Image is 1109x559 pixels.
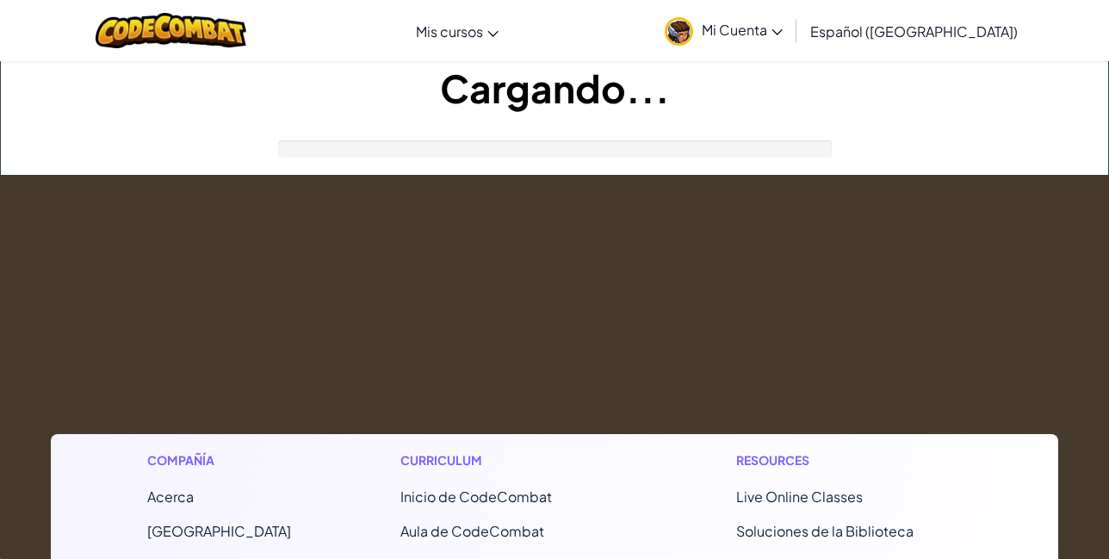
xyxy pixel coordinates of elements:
[400,488,552,506] span: Inicio de CodeCombat
[736,522,914,540] a: Soluciones de la Biblioteca
[147,451,291,469] h1: Compañía
[702,21,783,39] span: Mi Cuenta
[656,3,791,58] a: Mi Cuenta
[96,13,246,48] img: CodeCombat logo
[665,17,693,46] img: avatar
[407,8,507,54] a: Mis cursos
[400,451,627,469] h1: Curriculum
[400,522,544,540] a: Aula de CodeCombat
[147,522,291,540] a: [GEOGRAPHIC_DATA]
[736,451,963,469] h1: Resources
[1,61,1108,115] h1: Cargando...
[802,8,1026,54] a: Español ([GEOGRAPHIC_DATA])
[416,22,483,40] span: Mis cursos
[147,488,194,506] a: Acerca
[810,22,1018,40] span: Español ([GEOGRAPHIC_DATA])
[736,488,863,506] a: Live Online Classes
